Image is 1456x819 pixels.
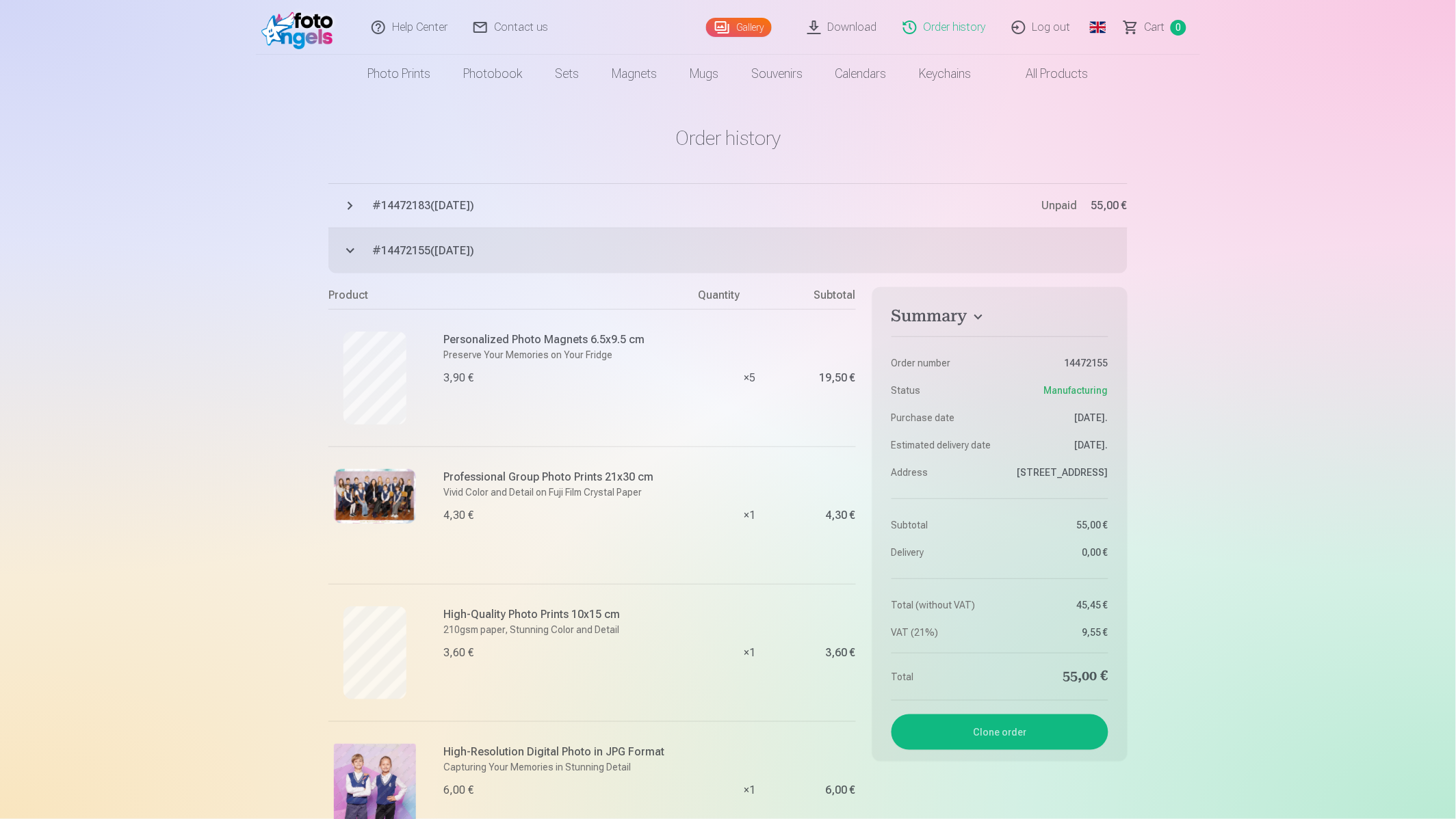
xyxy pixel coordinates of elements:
span: Manufacturing [1044,384,1108,397]
span: # 14472155 ( [DATE] ) [372,243,1128,259]
a: Magnets [595,55,673,93]
dt: Address [892,466,993,479]
div: 4,30 € [826,511,856,520]
dt: Subtotal [892,518,993,532]
dd: [DATE]. [1006,411,1108,425]
dt: Order number [892,356,993,370]
span: 0 [1171,20,1186,36]
button: Summary [892,306,1108,331]
a: Photo prints [351,55,447,93]
a: All products [988,55,1105,93]
div: 6,00 € [443,782,473,798]
dt: Status [892,384,993,397]
button: #14472183([DATE])Unpaid55,00 € [328,183,1128,228]
dt: Delivery [892,546,993,559]
dt: Total (without VAT) [892,598,993,612]
div: × 1 [699,446,801,584]
a: Calendars [819,55,903,93]
div: Subtotal [801,287,856,309]
h6: Professional Group Photo Prints 21x30 cm [443,469,690,485]
h1: Order history [328,126,1128,150]
dd: [STREET_ADDRESS] [1006,466,1108,479]
p: Vivid Color and Detail on Fuji Film Crystal Paper [443,485,690,499]
span: Unpaid [1042,199,1078,212]
div: 4,30 € [443,507,473,524]
button: #14472155([DATE]) [328,228,1128,273]
dt: Purchase date [892,411,993,425]
a: Mugs [673,55,735,93]
dt: Estimated delivery date [892,438,993,452]
a: Souvenirs [735,55,819,93]
div: × 1 [699,584,801,721]
a: Photobook [447,55,538,93]
dd: 55,00 € [1006,667,1108,686]
a: Keychains [903,55,988,93]
div: 3,90 € [443,370,473,386]
a: Sets [538,55,595,93]
dt: VAT (21%) [892,626,993,639]
span: Сart [1145,19,1165,36]
div: 19,50 € [820,374,856,382]
div: Product [328,287,699,309]
p: Preserve Your Memories on Your Fridge [443,348,690,362]
dt: Total [892,667,993,686]
div: × 5 [699,309,801,446]
h6: High-Quality Photo Prints 10x15 cm [443,606,690,623]
a: Gallery [706,18,772,37]
p: 210gsm paper, Stunning Color and Detail [443,623,690,636]
dd: 14472155 [1006,356,1108,370]
h6: High-Resolution Digital Photo in JPG Format [443,744,690,760]
dd: 9,55 € [1006,626,1108,639]
dd: 45,45 € [1006,598,1108,612]
img: /fa1 [261,5,340,49]
h6: Personalized Photo Magnets 6.5x9.5 cm [443,332,690,348]
dd: 55,00 € [1006,518,1108,532]
div: 6,00 € [826,786,856,794]
button: Clone order [892,714,1108,750]
div: Quantity [699,287,801,309]
div: 3,60 € [443,645,473,661]
div: 3,60 € [826,649,856,657]
span: 55,00 € [1091,198,1128,214]
span: # 14472183 ( [DATE] ) [372,198,1042,214]
p: Capturing Your Memories in Stunning Detail [443,760,690,774]
dd: 0,00 € [1006,546,1108,559]
dd: [DATE]. [1006,438,1108,452]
